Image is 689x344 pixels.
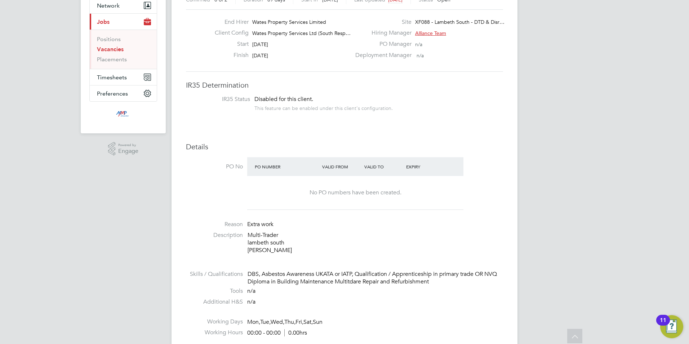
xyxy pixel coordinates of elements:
span: Network [97,2,120,9]
span: Fri, [295,318,303,326]
span: Thu, [284,318,295,326]
label: Working Days [186,318,243,326]
h3: Details [186,142,503,151]
span: Extra work [247,221,274,228]
label: Reason [186,221,243,228]
div: 00:00 - 00:00 [247,329,307,337]
div: This feature can be enabled under this client's configuration. [254,103,393,111]
span: Engage [118,148,138,154]
label: Description [186,231,243,239]
span: Wates Property Services Ltd (South Resp… [252,30,351,36]
span: Wed, [271,318,284,326]
label: Skills / Qualifications [186,270,243,278]
div: No PO numbers have been created. [254,189,456,197]
span: Tue, [260,318,271,326]
span: n/a [415,41,422,48]
a: Placements [97,56,127,63]
label: End Hirer [209,18,249,26]
span: n/a [247,298,255,305]
span: 0.00hrs [284,329,307,336]
span: [DATE] [252,52,268,59]
a: Vacancies [97,46,124,53]
label: IR35 Status [193,96,250,103]
span: Mon, [247,318,260,326]
span: Sun [313,318,323,326]
label: Finish [209,52,249,59]
label: Site [351,18,412,26]
span: Preferences [97,90,128,97]
div: Valid To [363,160,405,173]
span: n/a [247,287,255,295]
div: Jobs [90,30,157,69]
label: Start [209,40,249,48]
h3: IR35 Determination [186,80,503,90]
p: Multi-Trader lambeth south [PERSON_NAME] [248,231,503,254]
button: Open Resource Center, 11 new notifications [660,315,683,338]
a: Positions [97,36,121,43]
img: mmpconsultancy-logo-retina.png [113,109,134,120]
label: PO Manager [351,40,412,48]
span: Timesheets [97,74,127,81]
label: Tools [186,287,243,295]
button: Timesheets [90,69,157,85]
span: Jobs [97,18,110,25]
a: Powered byEngage [108,142,139,156]
span: n/a [417,52,424,59]
label: Additional H&S [186,298,243,306]
span: [DATE] [252,41,268,48]
label: Hiring Manager [351,29,412,37]
label: PO No [186,163,243,171]
label: Working Hours [186,329,243,336]
div: 11 [660,320,666,330]
div: Expiry [404,160,446,173]
label: Client Config [209,29,249,37]
div: PO Number [253,160,320,173]
a: Go to home page [89,109,157,120]
div: Valid From [320,160,363,173]
div: DBS, Asbestos Awareness UKATA or IATP, Qualification / Apprenticeship in primary trade OR NVQ Dip... [248,270,503,286]
span: Alliance Team [415,30,446,36]
label: Deployment Manager [351,52,412,59]
span: Disabled for this client. [254,96,313,103]
span: XF088 - Lambeth South - DTD & Disr… [415,19,504,25]
button: Jobs [90,14,157,30]
span: Powered by [118,142,138,148]
span: Wates Property Services Limited [252,19,326,25]
span: Sat, [303,318,313,326]
button: Preferences [90,85,157,101]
